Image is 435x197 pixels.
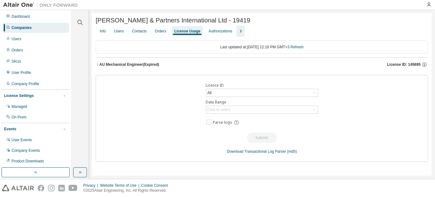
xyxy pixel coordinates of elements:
[290,45,304,49] a: Refresh
[206,100,318,105] label: Date Range
[114,29,124,34] div: Users
[12,159,44,164] div: Product Downloads
[4,93,34,98] div: License Settings
[12,148,40,153] div: Company Events
[12,115,26,120] div: On Prem
[207,89,213,96] div: All
[208,29,232,34] div: Authorizations
[387,62,421,67] span: License ID: 145695
[287,149,297,154] a: (md5)
[3,2,81,8] img: Altair One
[247,132,277,143] button: Submit
[208,107,231,112] div: Click to select
[213,120,232,125] span: Parse logs
[12,36,21,41] div: Users
[96,17,250,24] span: [PERSON_NAME] & Partners International Ltd - 19419
[12,59,21,64] div: SKUs
[58,185,65,191] img: linkedin.svg
[141,183,171,188] div: Cookie Consent
[99,62,159,67] div: AU Mechanical Engineer (Expired)
[12,48,23,53] div: Orders
[100,183,141,188] div: Website Terms of Use
[4,127,16,132] div: Events
[206,106,318,113] div: Click to select
[96,41,428,54] div: Last updated at: [DATE] 12:16 PM GMT+3
[83,188,172,193] p: © 2025 Altair Engineering, Inc. All Rights Reserved.
[12,25,32,30] div: Companies
[206,83,318,88] label: Licence ID
[174,29,200,34] div: License Usage
[227,149,286,154] a: Download Transactional Log Parser
[38,185,44,191] img: facebook.svg
[12,104,27,109] div: Managed
[100,29,106,34] div: Info
[132,29,146,34] div: Contacts
[12,81,39,86] div: Company Profile
[2,185,34,191] img: altair_logo.svg
[206,89,318,97] div: All
[12,70,31,75] div: User Profile
[12,137,32,142] div: User Events
[12,14,30,19] div: Dashboard
[48,185,55,191] img: instagram.svg
[96,58,428,71] button: AU Mechanical Engineer(Expired)License ID: 145695
[69,185,78,191] img: youtube.svg
[83,183,100,188] div: Privacy
[155,29,166,34] div: Orders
